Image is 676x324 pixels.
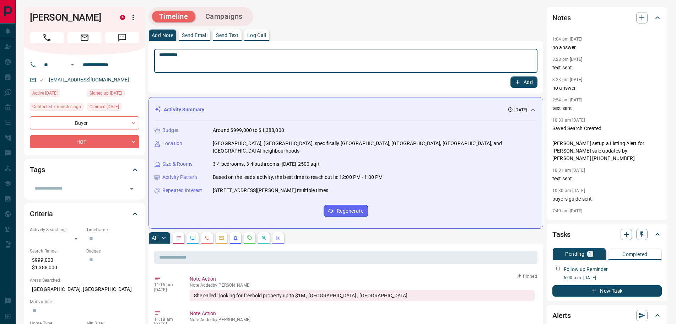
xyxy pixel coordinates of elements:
[154,287,179,292] p: [DATE]
[30,32,64,43] span: Call
[30,135,139,148] div: HOT
[154,317,179,322] p: 11:18 am
[216,33,239,38] p: Send Text
[552,105,662,112] p: text sent
[30,299,139,305] p: Motivation:
[552,125,662,162] p: Saved Search Created [PERSON_NAME] setup a Listing Alert for [PERSON_NAME] sale updates by [PERSO...
[622,252,648,257] p: Completed
[30,89,83,99] div: Thu Aug 07 2025
[190,290,535,301] div: She called : looking for freehold property up to $1M , [GEOGRAPHIC_DATA] , [GEOGRAPHIC_DATA]
[162,174,197,181] p: Activity Pattern
[565,251,584,256] p: Pending
[152,11,195,22] button: Timeline
[105,32,139,43] span: Message
[154,282,179,287] p: 11:16 am
[120,15,125,20] div: property.ca
[190,275,535,283] p: Note Action
[90,103,119,110] span: Claimed [DATE]
[552,9,662,26] div: Notes
[30,161,139,178] div: Tags
[30,164,45,175] h2: Tags
[552,195,662,203] p: buyers guide sent
[552,37,583,42] p: 1:04 pm [DATE]
[127,184,137,194] button: Open
[155,103,537,116] div: Activity Summary[DATE]
[198,11,250,22] button: Campaigns
[552,226,662,243] div: Tasks
[182,33,207,38] p: Send Email
[552,285,662,297] button: New Task
[67,32,102,43] span: Email
[39,78,44,83] svg: Email Valid
[552,97,583,102] p: 2:54 pm [DATE]
[218,235,224,241] svg: Emails
[552,12,571,23] h2: Notes
[552,118,585,123] p: 10:33 am [DATE]
[30,116,139,129] div: Buyer
[213,140,537,155] p: [GEOGRAPHIC_DATA], [GEOGRAPHIC_DATA], specifically [GEOGRAPHIC_DATA], [GEOGRAPHIC_DATA], [GEOGRAP...
[30,254,83,273] p: $999,000 - $1,388,000
[32,103,81,110] span: Contacted 7 minutes ago
[247,33,266,38] p: Log Call
[552,175,662,182] p: text sent
[213,174,383,181] p: Based on the lead's activity, the best time to reach out is: 12:00 PM - 1:00 PM
[162,160,193,168] p: Size & Rooms
[552,57,583,62] p: 3:28 pm [DATE]
[552,307,662,324] div: Alerts
[552,77,583,82] p: 3:28 pm [DATE]
[164,106,204,113] p: Activity Summary
[30,103,83,113] div: Tue Aug 12 2025
[162,140,182,147] p: Location
[190,283,535,288] p: Note Added by [PERSON_NAME]
[213,187,328,194] p: [STREET_ADDRESS][PERSON_NAME] multiple times
[30,277,139,283] p: Areas Searched:
[86,248,139,254] p: Budget:
[552,310,571,321] h2: Alerts
[152,33,173,38] p: Add Note
[247,235,253,241] svg: Requests
[176,235,182,241] svg: Notes
[204,235,210,241] svg: Calls
[213,127,284,134] p: Around $999,000 to $1,388,000
[552,168,585,173] p: 10:31 am [DATE]
[32,90,58,97] span: Active [DATE]
[87,89,139,99] div: Mon Jul 21 2025
[30,227,83,233] p: Actively Searching:
[152,235,157,240] p: All
[552,84,662,92] p: no answer
[30,248,83,254] p: Search Range:
[552,229,570,240] h2: Tasks
[90,90,122,97] span: Signed up [DATE]
[68,60,77,69] button: Open
[30,208,53,219] h2: Criteria
[190,310,535,317] p: Note Action
[87,103,139,113] div: Mon Jul 21 2025
[552,208,583,213] p: 7:40 am [DATE]
[30,205,139,222] div: Criteria
[86,227,139,233] p: Timeframe:
[49,77,129,83] a: [EMAIL_ADDRESS][DOMAIN_NAME]
[564,275,662,281] p: 6:00 a.m. [DATE]
[564,266,608,273] p: Follow up Reminder
[30,12,109,23] h1: [PERSON_NAME]
[190,235,196,241] svg: Lead Browsing Activity
[517,273,537,280] button: Pinned
[30,283,139,295] p: [GEOGRAPHIC_DATA], [GEOGRAPHIC_DATA]
[589,251,591,256] p: 1
[261,235,267,241] svg: Opportunities
[552,64,662,71] p: text sent
[162,127,179,134] p: Budget
[552,44,662,51] p: no answer
[233,235,238,241] svg: Listing Alerts
[514,107,527,113] p: [DATE]
[324,205,368,217] button: Regenerate
[552,188,585,193] p: 10:30 am [DATE]
[510,76,537,88] button: Add
[190,317,535,322] p: Note Added by [PERSON_NAME]
[162,187,202,194] p: Repeated Interest
[213,160,320,168] p: 3-4 bedrooms, 3-4 bathrooms, [DATE]-2500 sqft
[275,235,281,241] svg: Agent Actions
